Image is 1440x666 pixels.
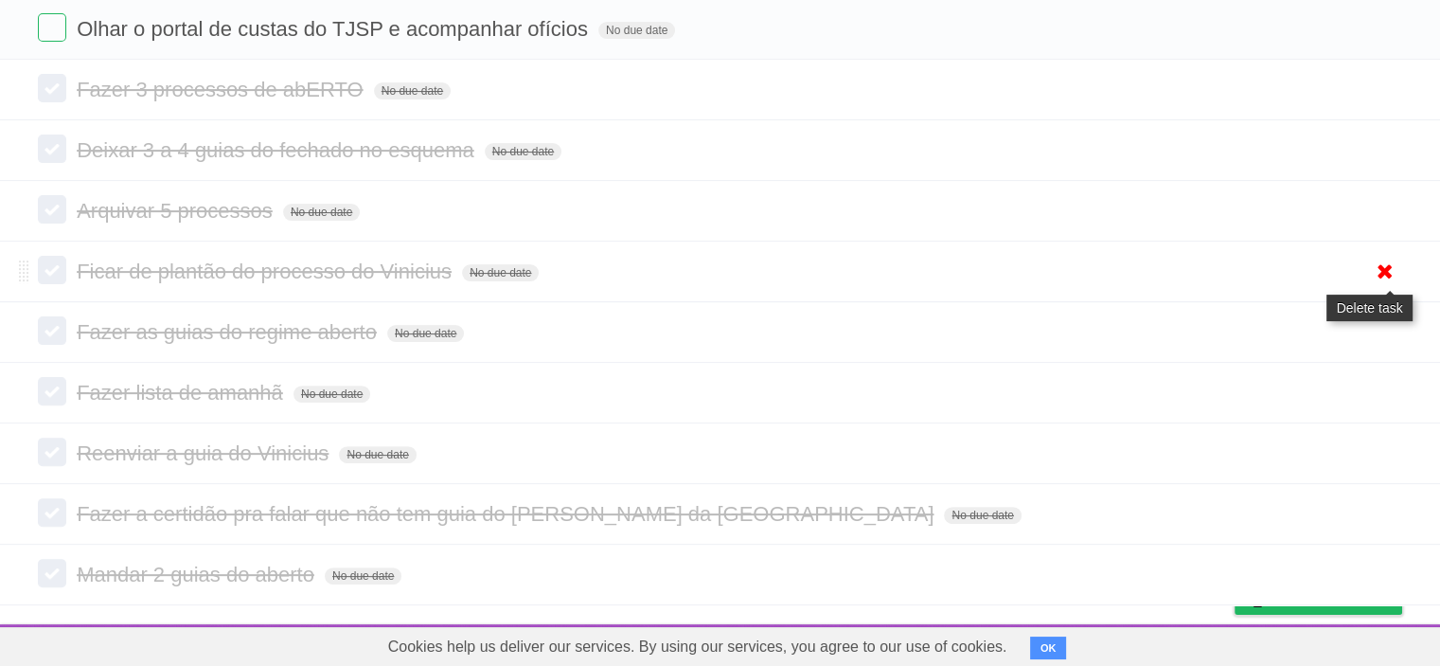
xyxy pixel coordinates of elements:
label: Done [38,256,66,284]
button: OK [1030,637,1067,659]
label: Done [38,13,66,42]
span: No due date [462,264,539,281]
label: Done [38,438,66,466]
span: No due date [944,507,1021,524]
label: Done [38,316,66,345]
span: No due date [325,567,401,585]
span: No due date [293,386,370,403]
span: Olhar o portal de custas do TJSP e acompanhar ofícios [77,17,593,41]
label: Done [38,195,66,224]
span: Fazer 3 processos de abERTO [77,78,367,101]
span: Cookies help us deliver our services. By using our services, you agree to our use of cookies. [369,628,1026,666]
span: Fazer a certidão pra falar que não tem guia do [PERSON_NAME] da [GEOGRAPHIC_DATA] [77,502,938,526]
span: Fazer lista de amanhã [77,381,288,405]
label: Done [38,74,66,102]
span: No due date [374,82,451,99]
span: Deixar 3 a 4 guias do fechado no esquema [77,138,479,162]
span: Buy me a coffee [1274,581,1393,614]
span: No due date [387,325,464,342]
span: No due date [283,204,360,221]
span: Arquivar 5 processos [77,199,277,223]
span: Reenviar a guia do Vinicius [77,441,333,465]
span: No due date [598,22,675,39]
label: Done [38,559,66,587]
span: Fazer as guias do regime aberto [77,320,382,344]
label: Done [38,498,66,527]
span: Mandar 2 guias do aberto [77,563,319,586]
label: Done [38,377,66,405]
span: No due date [339,446,416,463]
label: Done [38,135,66,163]
span: No due date [485,143,561,160]
span: Ficar de plantão do processo do Vinicius [77,260,456,283]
